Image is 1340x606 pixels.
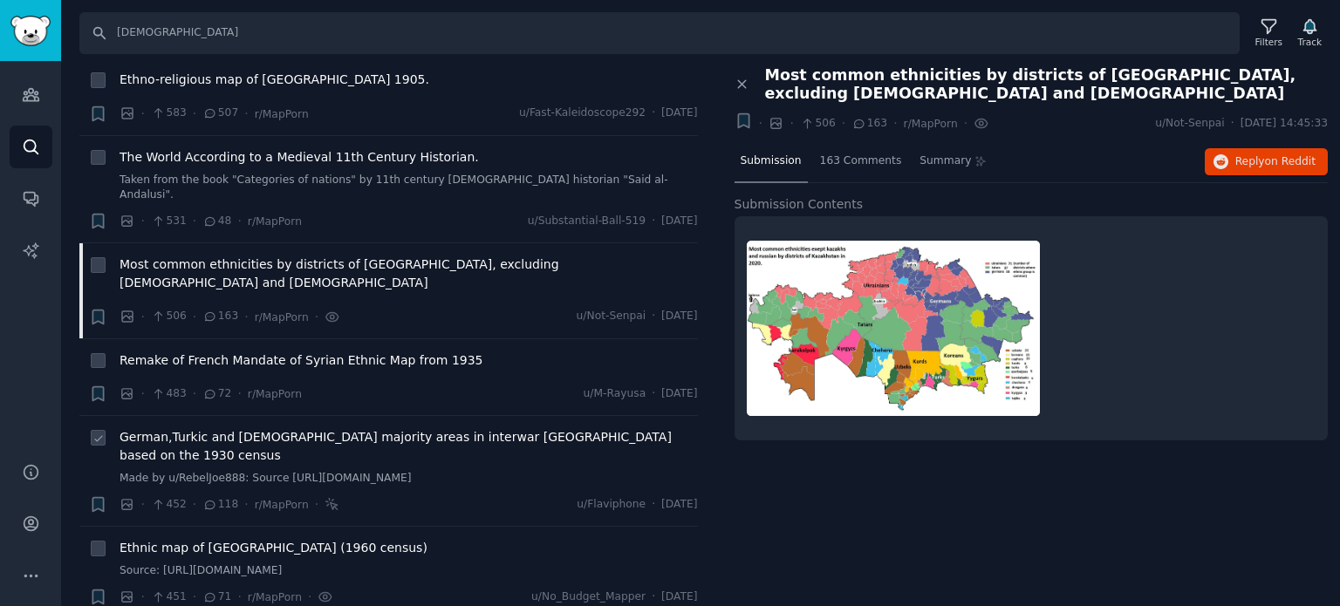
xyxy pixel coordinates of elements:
[1265,155,1316,167] span: on Reddit
[741,153,802,169] span: Submission
[652,386,655,402] span: ·
[151,309,187,324] span: 506
[120,148,479,167] a: The World According to a Medieval 11th Century Historian.
[248,591,302,603] span: r/MapPorn
[202,309,238,324] span: 163
[141,105,145,123] span: ·
[1205,148,1328,176] button: Replyon Reddit
[531,589,646,605] span: u/No_Budget_Mapper
[120,173,698,203] a: Taken from the book "Categories of nations" by 11th century [DEMOGRAPHIC_DATA] historian "Said al...
[248,215,302,228] span: r/MapPorn
[519,106,646,121] span: u/Fast-Kaleidoscope292
[141,495,145,514] span: ·
[193,212,196,230] span: ·
[120,351,483,370] a: Remake of French Mandate of Syrian Ethnic Map from 1935
[661,497,697,513] span: [DATE]
[151,589,187,605] span: 451
[652,589,655,605] span: ·
[120,563,698,579] a: Source: [URL][DOMAIN_NAME]
[851,116,887,132] span: 163
[202,386,231,402] span: 72
[151,106,187,121] span: 583
[308,588,311,606] span: ·
[893,114,897,133] span: ·
[661,106,697,121] span: [DATE]
[800,116,836,132] span: 506
[244,308,248,326] span: ·
[315,308,318,326] span: ·
[202,106,238,121] span: 507
[661,589,697,605] span: [DATE]
[10,16,51,46] img: GummySearch logo
[1298,36,1322,48] div: Track
[79,12,1240,54] input: Search Keyword
[315,495,318,514] span: ·
[120,428,698,465] a: German,Turkic and [DEMOGRAPHIC_DATA] majority areas in interwar [GEOGRAPHIC_DATA] based on the 19...
[652,309,655,324] span: ·
[141,588,145,606] span: ·
[141,308,145,326] span: ·
[1155,116,1225,132] span: u/Not-Senpai
[244,495,248,514] span: ·
[790,114,793,133] span: ·
[237,588,241,606] span: ·
[244,105,248,123] span: ·
[202,214,231,229] span: 48
[735,195,864,214] span: Submission Contents
[202,589,231,605] span: 71
[151,214,187,229] span: 531
[1235,154,1316,170] span: Reply
[652,497,655,513] span: ·
[1241,116,1328,132] span: [DATE] 14:45:33
[120,255,698,292] a: Most common ethnicities by districts of [GEOGRAPHIC_DATA], excluding [DEMOGRAPHIC_DATA] and [DEMO...
[904,118,958,130] span: r/MapPorn
[577,497,646,513] span: u/Flaviphone
[193,308,196,326] span: ·
[920,153,971,169] span: Summary
[193,105,196,123] span: ·
[248,388,302,400] span: r/MapPorn
[141,212,145,230] span: ·
[193,495,196,514] span: ·
[1292,15,1328,51] button: Track
[1231,116,1234,132] span: ·
[652,214,655,229] span: ·
[151,497,187,513] span: 452
[765,66,1329,103] span: Most common ethnicities by districts of [GEOGRAPHIC_DATA], excluding [DEMOGRAPHIC_DATA] and [DEMO...
[964,114,967,133] span: ·
[202,497,238,513] span: 118
[151,386,187,402] span: 483
[255,108,309,120] span: r/MapPorn
[661,214,697,229] span: [DATE]
[255,499,309,511] span: r/MapPorn
[842,114,845,133] span: ·
[120,71,429,89] a: Ethno-religious map of [GEOGRAPHIC_DATA] 1905.
[120,539,427,557] a: Ethnic map of [GEOGRAPHIC_DATA] (1960 census)
[237,212,241,230] span: ·
[193,385,196,403] span: ·
[747,241,1040,416] img: Most common ethnicities by districts of Kazakhstan, excluding Kazakhs and Russians
[237,385,241,403] span: ·
[193,588,196,606] span: ·
[820,153,902,169] span: 163 Comments
[255,311,309,323] span: r/MapPorn
[577,309,646,324] span: u/Not-Senpai
[759,114,762,133] span: ·
[652,106,655,121] span: ·
[528,214,646,229] span: u/Substantial-Ball-519
[584,386,646,402] span: u/M-Rayusa
[141,385,145,403] span: ·
[120,471,698,487] a: Made by u/RebelJoe888: Source [URL][DOMAIN_NAME]
[661,386,697,402] span: [DATE]
[661,309,697,324] span: [DATE]
[1255,36,1282,48] div: Filters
